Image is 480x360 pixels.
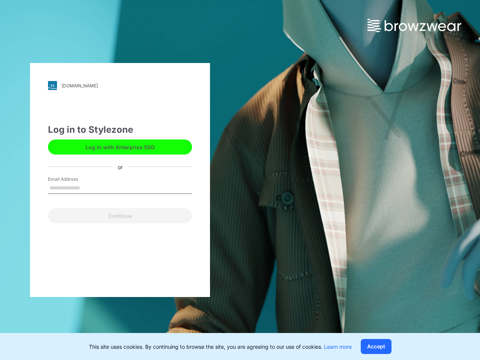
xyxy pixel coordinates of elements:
[48,139,192,154] button: Log in with Enterprise SSO
[367,19,461,32] img: browzwear-logo.73288ffb.svg
[361,339,391,354] button: Accept
[324,343,352,350] a: Learn more
[61,83,98,88] div: [DOMAIN_NAME]
[48,81,57,90] img: svg+xml;base64,PHN2ZyB3aWR0aD0iMjgiIGhlaWdodD0iMjgiIHZpZXdCb3g9IjAgMCAyOCAyOCIgZmlsbD0ibm9uZSIgeG...
[48,176,100,183] label: Email Address
[89,343,352,351] p: This site uses cookies. By continuing to browse the site, you are agreeing to our use of cookies.
[48,123,192,136] div: Log in to Stylezone
[112,163,129,171] div: or
[48,81,192,90] a: [DOMAIN_NAME]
